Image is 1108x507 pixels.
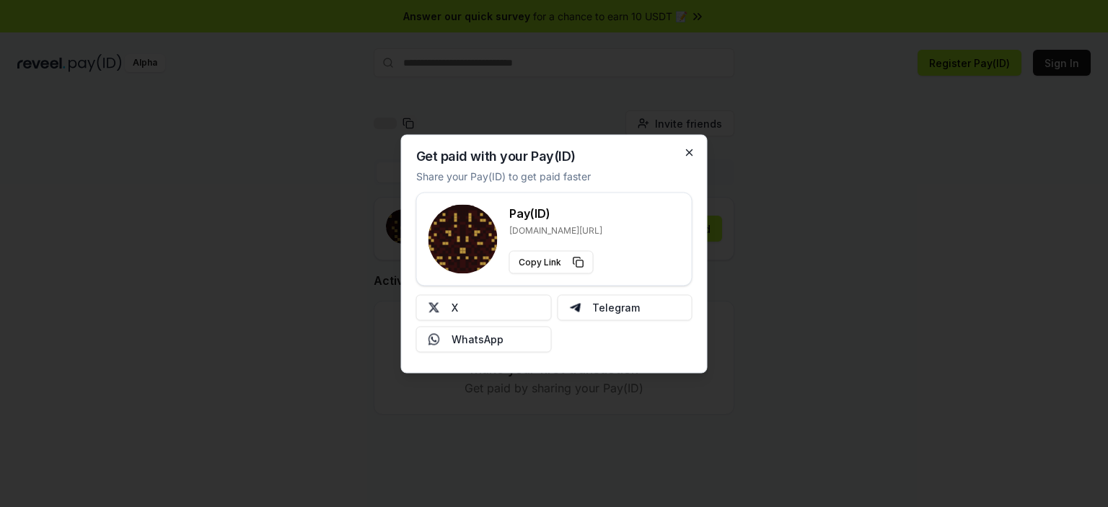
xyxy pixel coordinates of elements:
[416,149,576,162] h2: Get paid with your Pay(ID)
[509,204,602,221] h3: Pay(ID)
[428,333,440,345] img: Whatsapp
[557,294,692,320] button: Telegram
[509,250,594,273] button: Copy Link
[416,326,552,352] button: WhatsApp
[416,168,591,183] p: Share your Pay(ID) to get paid faster
[416,294,552,320] button: X
[569,301,581,313] img: Telegram
[509,224,602,236] p: [DOMAIN_NAME][URL]
[428,301,440,313] img: X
